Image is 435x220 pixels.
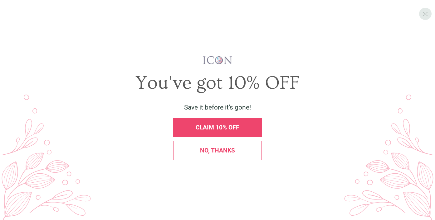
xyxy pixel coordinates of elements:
span: CLAIM 10% OFF [196,124,239,131]
span: Save it before it’s gone! [184,104,251,111]
span: No, thanks [200,147,235,154]
span: X [423,10,428,18]
span: You've got 10% OFF [135,72,300,94]
img: iconwallstickersl_1754656298800.png [202,56,233,65]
